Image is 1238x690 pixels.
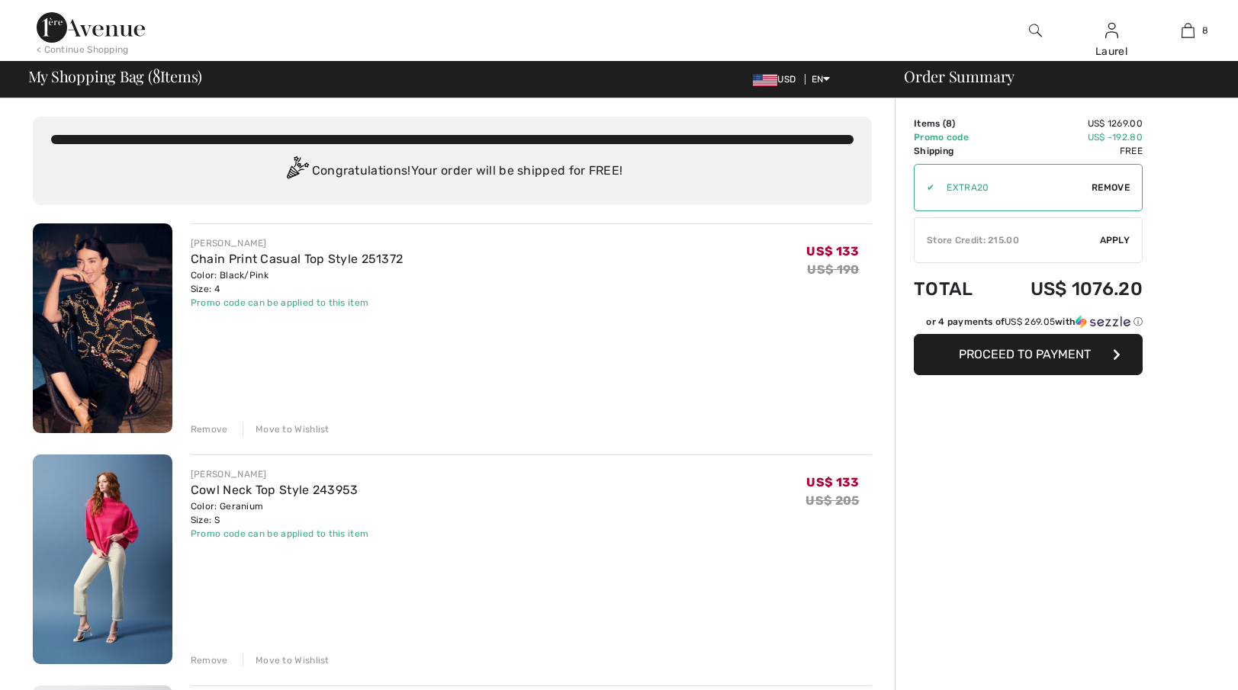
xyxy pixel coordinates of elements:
[243,653,330,667] div: Move to Wishlist
[51,156,854,187] div: Congratulations! Your order will be shipped for FREE!
[992,130,1143,144] td: US$ -192.80
[1202,24,1208,37] span: 8
[992,144,1143,158] td: Free
[191,236,404,250] div: [PERSON_NAME]
[1092,181,1130,194] span: Remove
[806,244,859,258] span: US$ 133
[926,315,1143,329] div: or 4 payments of with
[191,422,228,436] div: Remove
[914,334,1143,375] button: Proceed to Payment
[806,475,859,489] span: US$ 133
[281,156,312,187] img: Congratulation2.svg
[243,422,330,436] div: Move to Wishlist
[1182,21,1195,40] img: My Bag
[33,454,172,664] img: Cowl Neck Top Style 243953
[886,69,1229,84] div: Order Summary
[191,252,404,266] a: Chain Print Casual Top Style 251372
[191,527,368,541] div: Promo code can be applied to this item
[915,233,1100,247] div: Store Credit: 215.00
[33,223,172,433] img: Chain Print Casual Top Style 251372
[1105,23,1118,37] a: Sign In
[37,43,129,56] div: < Continue Shopping
[1005,316,1055,327] span: US$ 269.05
[191,268,404,296] div: Color: Black/Pink Size: 4
[1029,21,1042,40] img: search the website
[191,653,228,667] div: Remove
[806,493,859,508] s: US$ 205
[753,74,777,86] img: US Dollar
[914,117,992,130] td: Items ( )
[914,130,992,144] td: Promo code
[753,74,802,85] span: USD
[946,118,952,129] span: 8
[959,347,1091,361] span: Proceed to Payment
[37,12,145,43] img: 1ère Avenue
[191,296,404,310] div: Promo code can be applied to this item
[807,262,859,277] s: US$ 190
[914,315,1143,334] div: or 4 payments ofUS$ 269.05withSezzle Click to learn more about Sezzle
[915,181,934,194] div: ✔
[191,499,368,527] div: Color: Geranium Size: S
[1150,21,1225,40] a: 8
[914,144,992,158] td: Shipping
[28,69,203,84] span: My Shopping Bag ( Items)
[812,74,831,85] span: EN
[191,483,359,497] a: Cowl Neck Top Style 243953
[1105,21,1118,40] img: My Info
[1100,233,1130,247] span: Apply
[934,165,1092,210] input: Promo code
[914,263,992,315] td: Total
[992,117,1143,130] td: US$ 1269.00
[191,467,368,481] div: [PERSON_NAME]
[153,65,160,85] span: 8
[1076,315,1130,329] img: Sezzle
[992,263,1143,315] td: US$ 1076.20
[1074,43,1149,59] div: Laurel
